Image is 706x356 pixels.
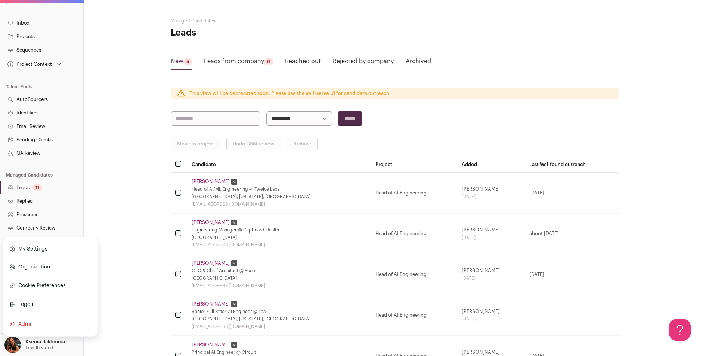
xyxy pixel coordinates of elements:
[9,277,92,295] a: Cookie Preferences
[6,59,62,70] button: Open dropdown
[406,57,431,69] a: Archived
[192,234,366,240] div: [GEOGRAPHIC_DATA]
[371,295,457,336] td: Head of AI Engineering
[192,349,366,355] div: Principal AI Engineer @ Circuit
[192,309,366,314] div: Senior Full Stack AI Engineer @ Teal
[457,295,525,336] td: [PERSON_NAME]
[264,58,273,65] div: 6
[371,254,457,295] td: Head of AI Engineering
[525,156,619,173] th: Last Wellfound outreach
[6,61,52,67] div: Project Context
[9,241,92,257] a: My Settings
[171,27,320,39] h1: Leads
[187,156,371,173] th: Candidate
[371,214,457,254] td: Head of AI Engineering
[171,18,320,24] h2: Managed Candidates
[457,173,525,214] td: [PERSON_NAME]
[9,316,92,332] a: Admin
[192,179,230,185] a: [PERSON_NAME]
[192,201,366,207] div: [EMAIL_ADDRESS][DOMAIN_NAME]
[32,184,42,191] div: 11
[171,57,192,69] a: New
[371,156,457,173] th: Project
[192,186,366,192] div: Head of AI/ML Engineering @ Twelve Labs
[4,337,21,353] img: 13968079-medium_jpg
[183,58,192,65] div: 5
[669,319,691,341] iframe: Help Scout Beacon - Open
[189,90,391,96] p: This view will be deprecated soon. Please use the self-serve UI for candidate outreach.
[25,339,65,345] p: Ksenia Bakhmina
[462,234,520,240] div: [DATE]
[192,283,366,289] div: [EMAIL_ADDRESS][DOMAIN_NAME]
[457,254,525,295] td: [PERSON_NAME]
[192,342,230,348] a: [PERSON_NAME]
[285,57,321,69] a: Reached out
[462,316,520,322] div: [DATE]
[192,242,366,248] div: [EMAIL_ADDRESS][DOMAIN_NAME]
[333,57,394,69] a: Rejected by company
[371,173,457,214] td: Head of AI Engineering
[192,275,366,281] div: [GEOGRAPHIC_DATA]
[192,301,230,307] a: [PERSON_NAME]
[192,220,230,225] a: [PERSON_NAME]
[192,227,366,233] div: Engineering Manager @ Clipboard Health
[462,194,520,200] div: [DATE]
[457,214,525,254] td: [PERSON_NAME]
[192,268,366,274] div: CTO & Chief Architect @ Boon
[25,345,53,351] p: Levelheaded
[457,156,525,173] th: Added
[525,214,619,254] td: about [DATE]
[192,323,366,329] div: [EMAIL_ADDRESS][DOMAIN_NAME]
[192,316,366,322] div: [GEOGRAPHIC_DATA], [US_STATE], [GEOGRAPHIC_DATA]
[9,296,92,313] button: Logout
[525,173,619,214] td: [DATE]
[9,259,92,275] a: Organization
[192,260,230,266] a: [PERSON_NAME]
[204,57,273,69] a: Leads from company
[525,254,619,295] td: [DATE]
[462,275,520,281] div: [DATE]
[192,194,366,200] div: [GEOGRAPHIC_DATA], [US_STATE], [GEOGRAPHIC_DATA]
[3,337,66,353] button: Open dropdown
